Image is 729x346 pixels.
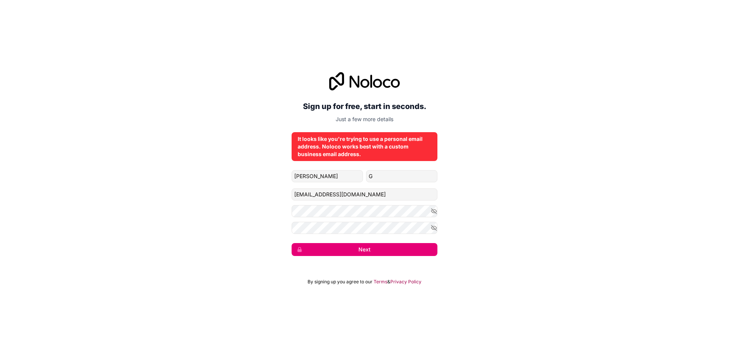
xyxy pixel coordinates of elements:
[366,170,437,182] input: family-name
[292,243,437,256] button: Next
[292,188,437,201] input: Email address
[292,100,437,113] h2: Sign up for free, start in seconds.
[292,205,437,217] input: Password
[292,170,363,182] input: given-name
[292,115,437,123] p: Just a few more details
[390,279,421,285] a: Privacy Policy
[298,135,431,158] div: It looks like you're trying to use a personal email address. Noloco works best with a custom busi...
[292,222,437,234] input: Confirm password
[308,279,372,285] span: By signing up you agree to our
[387,279,390,285] span: &
[374,279,387,285] a: Terms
